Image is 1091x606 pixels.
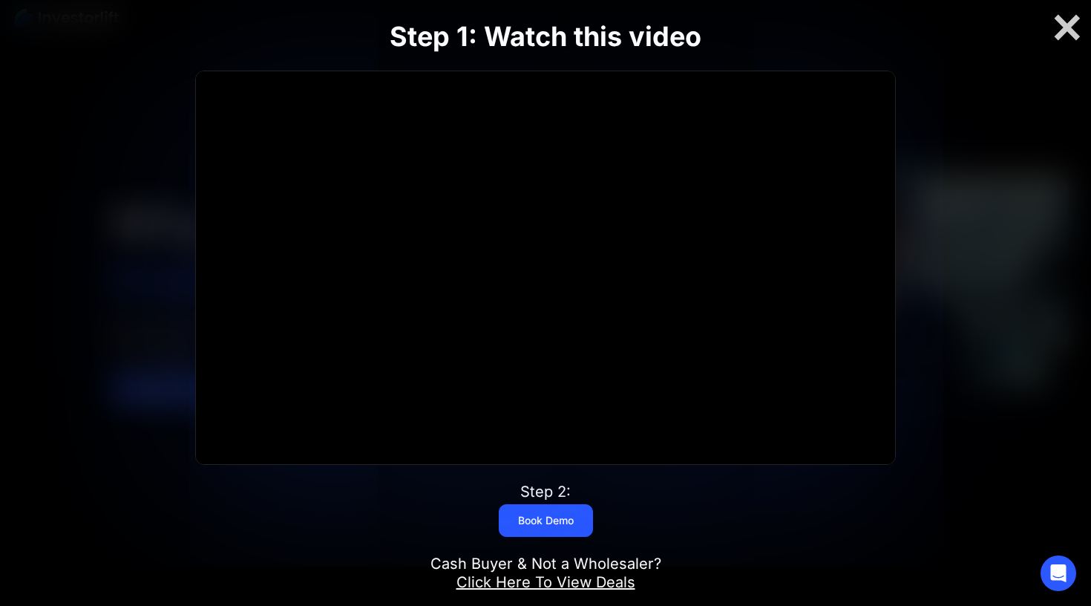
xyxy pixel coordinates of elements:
[520,483,571,501] div: Step 2:
[390,20,701,53] strong: Step 1: Watch this video
[456,573,635,591] a: Click Here To View Deals
[430,555,661,592] div: Cash Buyer & Not a Wholesaler?
[1041,555,1076,591] div: Open Intercom Messenger
[499,504,593,537] a: Book Demo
